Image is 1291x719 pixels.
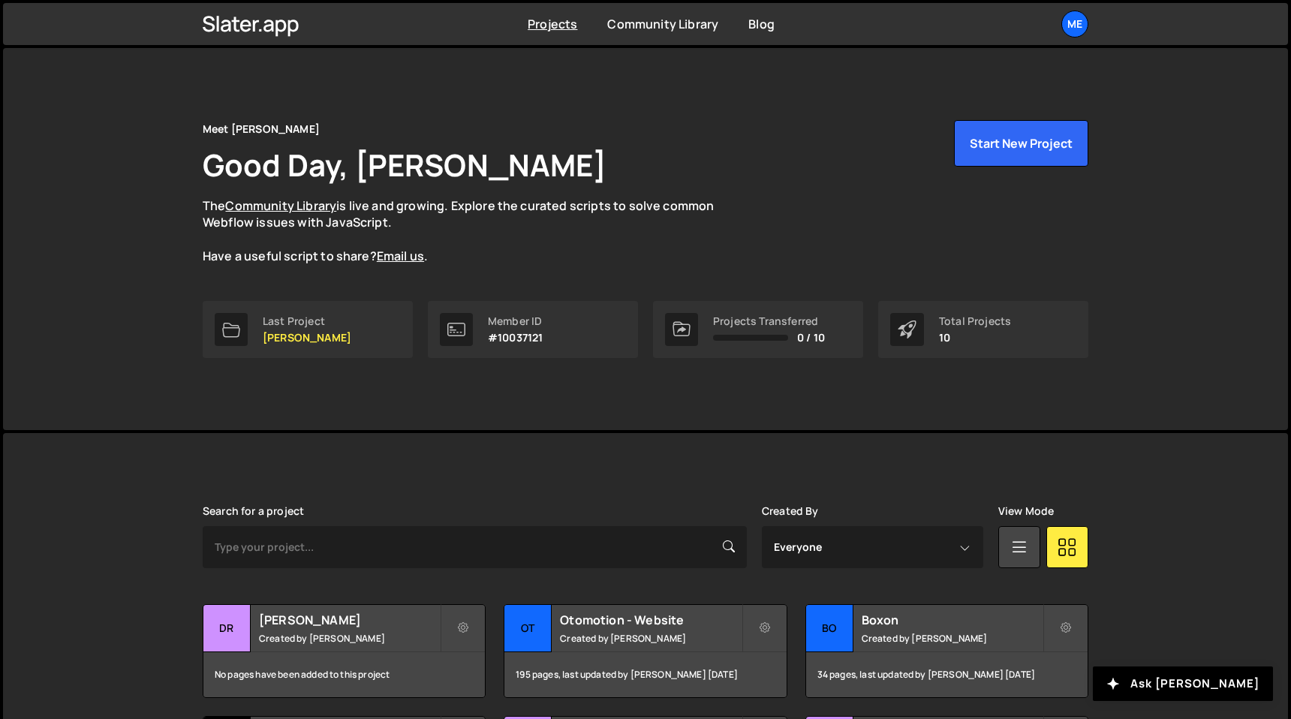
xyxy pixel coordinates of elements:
[560,612,741,628] h2: Otomotion - Website
[203,604,486,698] a: Dr [PERSON_NAME] Created by [PERSON_NAME] No pages have been added to this project
[1093,666,1273,701] button: Ask [PERSON_NAME]
[1061,11,1088,38] a: Me
[713,315,825,327] div: Projects Transferred
[607,16,718,32] a: Community Library
[259,632,440,645] small: Created by [PERSON_NAME]
[259,612,440,628] h2: [PERSON_NAME]
[528,16,577,32] a: Projects
[203,652,485,697] div: No pages have been added to this project
[862,612,1043,628] h2: Boxon
[806,652,1088,697] div: 34 pages, last updated by [PERSON_NAME] [DATE]
[504,604,787,698] a: Ot Otomotion - Website Created by [PERSON_NAME] 195 pages, last updated by [PERSON_NAME] [DATE]
[504,652,786,697] div: 195 pages, last updated by [PERSON_NAME] [DATE]
[748,16,775,32] a: Blog
[488,315,543,327] div: Member ID
[203,197,743,265] p: The is live and growing. Explore the curated scripts to solve common Webflow issues with JavaScri...
[203,301,413,358] a: Last Project [PERSON_NAME]
[263,332,351,344] p: [PERSON_NAME]
[939,332,1011,344] p: 10
[797,332,825,344] span: 0 / 10
[203,120,320,138] div: Meet [PERSON_NAME]
[560,632,741,645] small: Created by [PERSON_NAME]
[263,315,351,327] div: Last Project
[488,332,543,344] p: #10037121
[805,604,1088,698] a: Bo Boxon Created by [PERSON_NAME] 34 pages, last updated by [PERSON_NAME] [DATE]
[225,197,336,214] a: Community Library
[862,632,1043,645] small: Created by [PERSON_NAME]
[954,120,1088,167] button: Start New Project
[504,605,552,652] div: Ot
[806,605,853,652] div: Bo
[203,144,606,185] h1: Good Day, [PERSON_NAME]
[998,505,1054,517] label: View Mode
[203,526,747,568] input: Type your project...
[203,605,251,652] div: Dr
[939,315,1011,327] div: Total Projects
[377,248,424,264] a: Email us
[203,505,304,517] label: Search for a project
[762,505,819,517] label: Created By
